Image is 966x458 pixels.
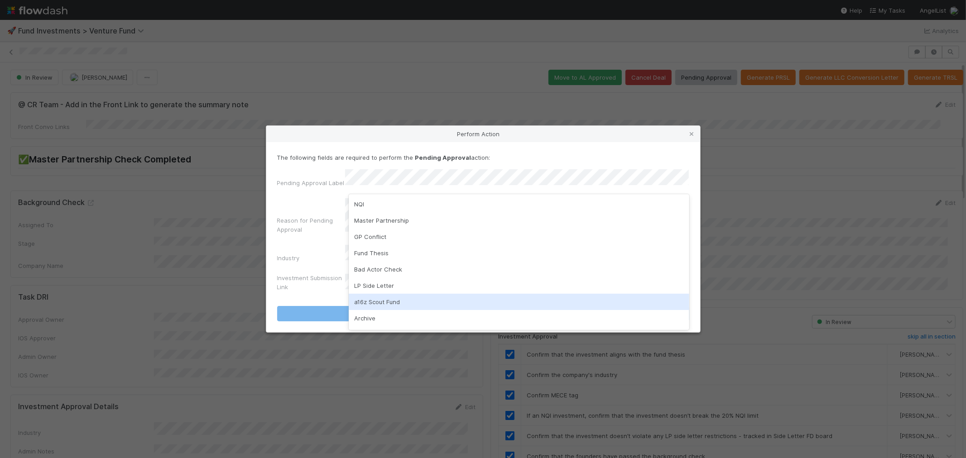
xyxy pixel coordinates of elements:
div: Fund Thesis [349,245,689,261]
p: The following fields are required to perform the action: [277,153,689,162]
div: Bad Actor Check [349,261,689,277]
div: Archive [349,310,689,326]
div: LP Side Letter [349,277,689,294]
strong: Pending Approval [415,154,471,161]
label: Pending Approval Label [277,178,345,187]
div: GP Conflict [349,229,689,245]
label: Investment Submission Link [277,273,345,291]
button: Pending Approval [277,306,689,321]
label: Industry [277,253,300,262]
div: External Review [349,326,689,343]
div: Master Partnership [349,212,689,229]
div: a16z Scout Fund [349,294,689,310]
label: Reason for Pending Approval [277,216,345,234]
div: NQI [349,196,689,212]
div: Perform Action [266,126,700,142]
